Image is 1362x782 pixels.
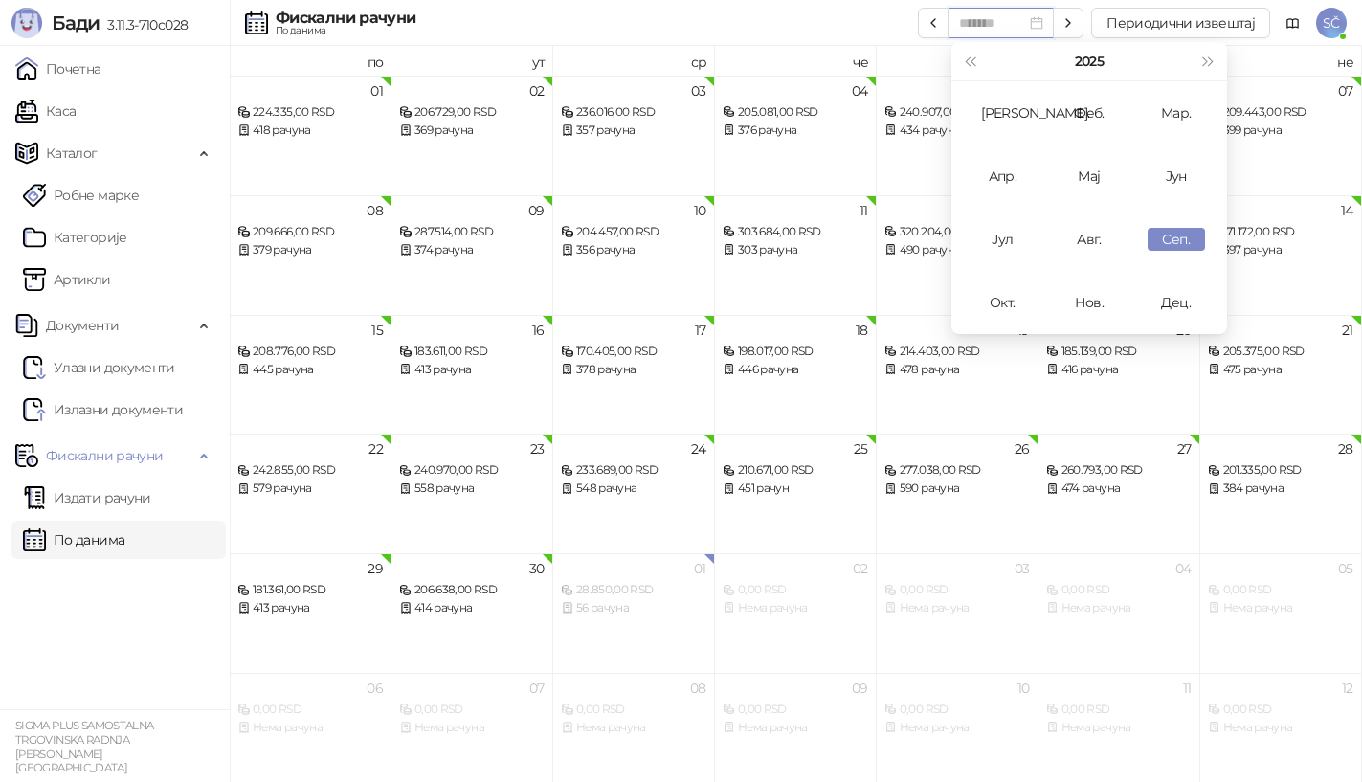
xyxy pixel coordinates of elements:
div: 397 рачуна [1208,241,1353,259]
div: 08 [690,681,706,695]
div: 11 [1183,681,1192,695]
div: 23 [530,442,545,456]
td: 2025-09-02 [391,76,553,195]
div: 277.038,00 RSD [884,461,1030,480]
div: 185.139,00 RSD [1046,343,1192,361]
div: 236.016,00 RSD [561,103,706,122]
div: 376 рачуна [723,122,868,140]
div: 209.443,00 RSD [1208,103,1353,122]
td: 2025-09-10 [553,195,715,315]
td: 2025-09-24 [553,434,715,553]
td: 2025-09-12 [877,195,1038,315]
td: 2025-09-23 [391,434,553,553]
div: 214.403,00 RSD [884,343,1030,361]
td: 2025-09-21 [1200,315,1362,435]
div: 379 рачуна [237,241,383,259]
div: 0,00 RSD [1208,701,1353,719]
td: 2025-11 [1046,271,1133,334]
div: 17 [695,324,706,337]
div: Нема рачуна [561,719,706,737]
div: Нема рачуна [723,599,868,617]
div: 579 рачуна [237,480,383,498]
div: 224.335,00 RSD [237,103,383,122]
div: 02 [853,562,868,575]
th: ср [553,46,715,76]
div: Нема рачуна [399,719,545,737]
td: 2025-09-08 [230,195,391,315]
a: Издати рачуни [23,479,151,517]
span: Бади [52,11,100,34]
td: 2025-09-20 [1038,315,1200,435]
td: 2025-09-18 [715,315,877,435]
div: 10 [1017,681,1030,695]
td: 2025-12 [1132,271,1219,334]
div: 04 [1175,562,1192,575]
td: 2025-10-02 [715,553,877,673]
div: 09 [528,204,545,217]
div: 28.850,00 RSD [561,581,706,599]
td: 2025-10 [959,271,1046,334]
div: 22 [368,442,383,456]
div: Нема рачуна [884,719,1030,737]
div: 206.729,00 RSD [399,103,545,122]
div: 170.405,00 RSD [561,343,706,361]
div: 434 рачуна [884,122,1030,140]
div: 240.970,00 RSD [399,461,545,480]
a: Документација [1278,8,1308,38]
div: 320.204,00 RSD [884,223,1030,241]
a: Каса [15,92,76,130]
div: 260.793,00 RSD [1046,461,1192,480]
div: Нема рачуна [1046,599,1192,617]
div: 414 рачуна [399,599,545,617]
div: 204.457,00 RSD [561,223,706,241]
td: 2025-09 [1132,208,1219,271]
div: 206.638,00 RSD [399,581,545,599]
td: 2025-07 [959,208,1046,271]
div: 240.907,00 RSD [884,103,1030,122]
td: 2025-09-16 [391,315,553,435]
div: 418 рачуна [237,122,383,140]
div: 01 [694,562,706,575]
div: Нема рачуна [1208,719,1353,737]
td: 2025-05 [1046,145,1133,208]
td: 2025-09-28 [1200,434,1362,553]
div: 07 [1338,84,1353,98]
span: SČ [1316,8,1347,38]
div: 181.361,00 RSD [237,581,383,599]
th: по [230,46,391,76]
div: 490 рачуна [884,241,1030,259]
a: Робне марке [23,176,139,214]
div: 0,00 RSD [884,701,1030,719]
td: 2025-09-11 [715,195,877,315]
div: [PERSON_NAME]. [973,101,1031,124]
td: 2025-10-05 [1200,553,1362,673]
td: 2025-03 [1132,81,1219,145]
td: 2025-09-22 [230,434,391,553]
div: 03 [691,84,706,98]
div: 56 рачуна [561,599,706,617]
div: 16 [532,324,545,337]
div: 11 [860,204,868,217]
div: 0,00 RSD [1208,581,1353,599]
div: 558 рачуна [399,480,545,498]
div: Окт. [973,291,1031,314]
div: 384 рачуна [1208,480,1353,498]
div: 30 [529,562,545,575]
div: По данима [276,26,415,35]
div: 0,00 RSD [561,701,706,719]
div: 24 [691,442,706,456]
div: 378 рачуна [561,361,706,379]
span: Документи [46,306,119,345]
div: Сеп. [1148,228,1205,251]
div: 303.684,00 RSD [723,223,868,241]
div: 25 [854,442,868,456]
div: 08 [367,204,383,217]
button: Изабери годину [1075,42,1104,80]
div: Нема рачуна [237,719,383,737]
div: 233.689,00 RSD [561,461,706,480]
small: SIGMA PLUS SAMOSTALNA TRGOVINSKA RADNJA [PERSON_NAME] [GEOGRAPHIC_DATA] [15,719,154,774]
div: 451 рачун [723,480,868,498]
td: 2025-09-07 [1200,76,1362,195]
img: Logo [11,8,42,38]
div: 10 [694,204,706,217]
